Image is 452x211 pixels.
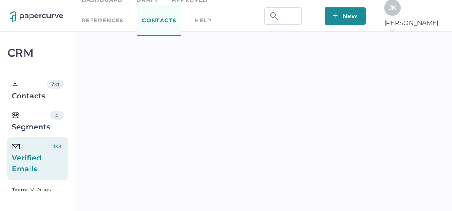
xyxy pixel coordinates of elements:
[12,81,18,87] img: person.20a629c4.svg
[194,15,211,26] div: help
[50,111,64,120] div: 4
[81,15,124,26] a: References
[389,4,396,11] span: J K
[389,27,395,34] i: arrow_right
[333,7,357,25] span: New
[12,111,50,133] div: Segments
[264,7,302,25] input: Search Workspace
[7,49,68,57] div: CRM
[10,11,63,22] img: papercurve-logo-colour.7244d18c.svg
[12,111,19,118] img: segments.b9481e3d.svg
[384,19,442,35] span: [PERSON_NAME]
[47,80,63,89] div: 731
[12,142,51,175] div: Verified Emails
[270,12,278,20] img: search.bf03fe8b.svg
[29,186,51,193] span: IV Drugs
[12,144,20,149] img: email-icon-black.c777dcea.svg
[51,142,63,151] div: 183
[325,7,366,25] button: New
[12,184,51,195] a: Team: IV Drugs
[12,80,47,102] div: Contacts
[137,5,181,36] a: Contacts
[333,13,338,18] img: plus-white.e19ec114.svg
